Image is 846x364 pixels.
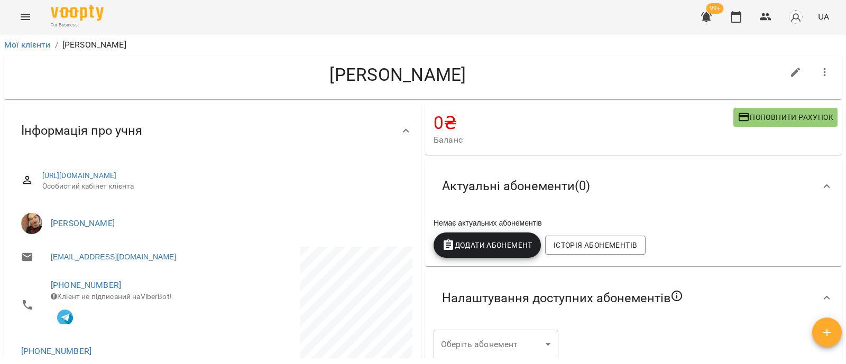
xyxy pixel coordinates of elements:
div: Інформація про учня [4,104,421,158]
h4: 0 ₴ [434,112,733,134]
span: Баланс [434,134,733,146]
h4: [PERSON_NAME] [13,64,783,86]
button: UA [814,7,833,26]
span: Особистий кабінет клієнта [42,181,404,192]
nav: breadcrumb [4,39,842,51]
a: [URL][DOMAIN_NAME] [42,171,117,180]
div: Актуальні абонементи(0) [425,159,842,213]
a: [PHONE_NUMBER] [21,346,91,356]
span: Клієнт не підписаний на ViberBot! [51,292,172,301]
button: Menu [13,4,38,30]
a: [PERSON_NAME] [51,218,115,228]
img: Вероніка Гордієнко [21,213,42,234]
a: Мої клієнти [4,40,51,50]
div: ​ [434,330,558,359]
span: Інформація про учня [21,123,142,139]
a: [PHONE_NUMBER] [51,280,121,290]
span: Додати Абонемент [442,239,532,251]
button: Додати Абонемент [434,232,541,258]
button: Клієнт підписаний на VooptyBot [51,302,79,330]
div: Налаштування доступних абонементів [425,270,842,325]
button: Історія абонементів [545,236,646,255]
div: Немає актуальних абонементів [431,216,835,230]
a: [EMAIL_ADDRESS][DOMAIN_NAME] [51,251,176,262]
span: Актуальні абонементи ( 0 ) [442,178,590,194]
span: Історія абонементів [554,239,637,251]
img: Telegram [57,310,73,325]
li: / [55,39,58,51]
p: [PERSON_NAME] [62,39,126,51]
span: Налаштування доступних абонементів [442,290,683,306]
img: avatar_s.png [788,10,803,24]
span: For Business [51,22,104,29]
img: Voopty Logo [51,5,104,21]
span: UA [818,11,829,22]
button: Поповнити рахунок [733,108,838,127]
span: 99+ [706,3,724,14]
svg: Якщо не обрано жодного, клієнт зможе побачити всі публічні абонементи [670,290,683,302]
span: Поповнити рахунок [738,111,833,124]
